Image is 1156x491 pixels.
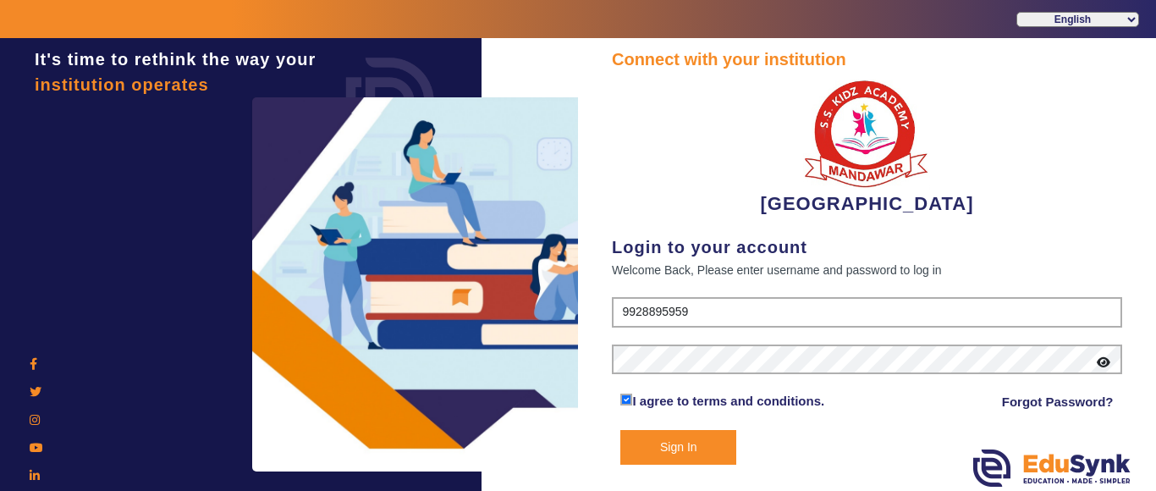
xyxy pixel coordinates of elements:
[973,450,1131,487] img: edusynk.png
[252,97,608,472] img: login3.png
[620,430,736,465] button: Sign In
[612,72,1122,218] div: [GEOGRAPHIC_DATA]
[632,394,824,408] a: I agree to terms and conditions.
[612,47,1122,72] div: Connect with your institution
[612,297,1122,328] input: User Name
[35,75,209,94] span: institution operates
[612,234,1122,260] div: Login to your account
[35,50,316,69] span: It's time to rethink the way your
[327,38,454,165] img: login.png
[612,260,1122,280] div: Welcome Back, Please enter username and password to log in
[1002,392,1114,412] a: Forgot Password?
[803,72,930,190] img: b9104f0a-387a-4379-b368-ffa933cda262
